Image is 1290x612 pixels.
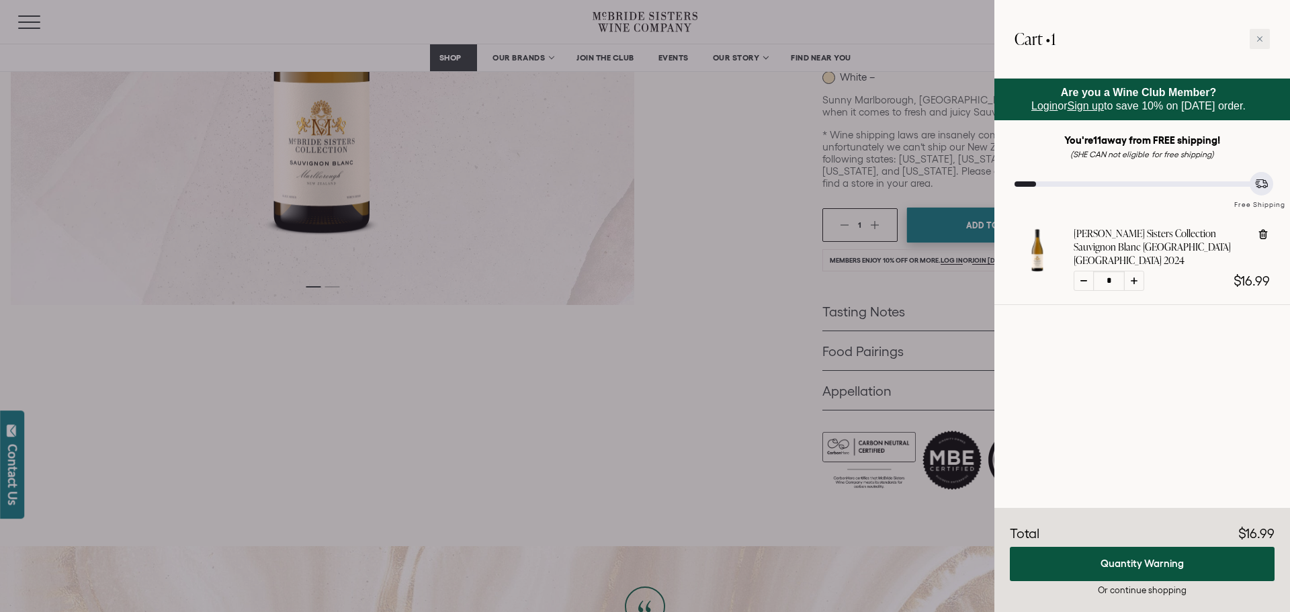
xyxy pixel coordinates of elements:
a: McBride Sisters Collection Sauvignon Blanc Marlborough New Zealand 2024 [1015,261,1060,275]
div: Free Shipping [1230,187,1290,210]
strong: You're away from FREE shipping! [1064,134,1221,146]
a: [PERSON_NAME] Sisters Collection Sauvignon Blanc [GEOGRAPHIC_DATA] [GEOGRAPHIC_DATA] 2024 [1074,227,1246,267]
span: or to save 10% on [DATE] order. [1031,87,1246,112]
a: Login [1031,100,1058,112]
div: Total [1010,524,1039,544]
span: $16.99 [1238,526,1275,541]
em: (SHE CAN not eligible for free shipping) [1070,150,1214,159]
h2: Cart • [1015,20,1056,58]
a: Sign up [1068,100,1104,112]
strong: Are you a Wine Club Member? [1061,87,1217,98]
span: $16.99 [1234,273,1270,288]
span: 1 [1051,28,1056,50]
div: Or continue shopping [1010,584,1275,597]
span: 11 [1093,134,1101,146]
button: Quantity Warning [1010,547,1275,581]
